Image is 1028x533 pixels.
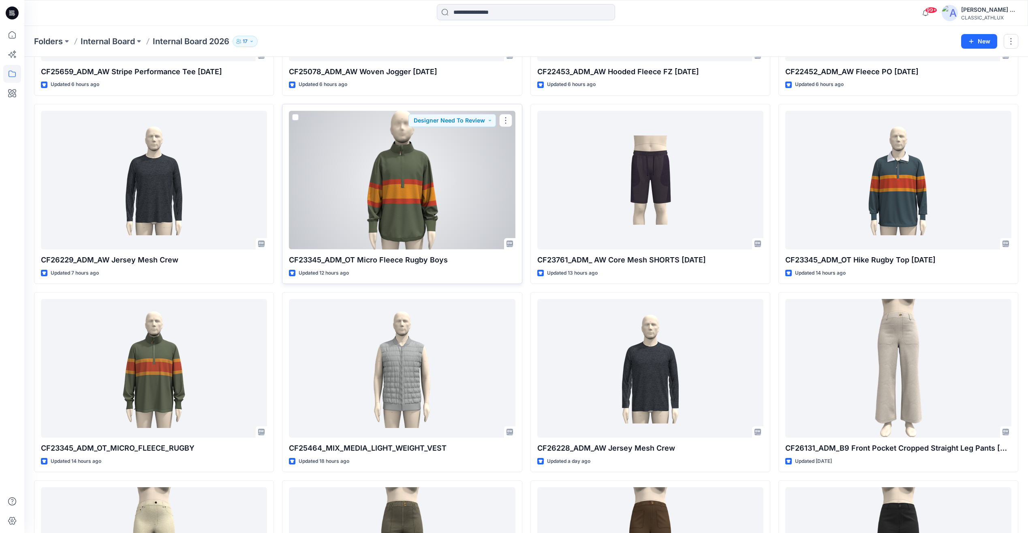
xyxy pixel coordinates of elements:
[785,299,1011,437] a: CF26131_ADM_B9 Front Pocket Cropped Straight Leg Pants 19SEP25
[942,5,958,21] img: avatar
[51,80,99,89] p: Updated 6 hours ago
[299,269,349,277] p: Updated 12 hours ago
[785,443,1011,454] p: CF26131_ADM_B9 Front Pocket Cropped Straight Leg Pants [DATE]
[289,443,515,454] p: CF25464_MIX_MEDIA_LIGHT_WEIGHT_VEST
[153,36,229,47] p: Internal Board 2026
[537,254,763,266] p: CF23761_ADM_ AW Core Mesh SHORTS [DATE]
[537,299,763,437] a: CF26228_ADM_AW Jersey Mesh Crew
[925,7,937,13] span: 99+
[299,457,349,466] p: Updated 18 hours ago
[243,37,248,46] p: 17
[795,269,846,277] p: Updated 14 hours ago
[299,80,347,89] p: Updated 6 hours ago
[785,66,1011,77] p: CF22452_ADM_AW Fleece PO [DATE]
[233,36,258,47] button: 17
[537,443,763,454] p: CF26228_ADM_AW Jersey Mesh Crew
[289,254,515,266] p: CF23345_ADM_OT Micro Fleece Rugby Boys
[795,457,832,466] p: Updated [DATE]
[41,111,267,249] a: CF26229_ADM_AW Jersey Mesh Crew
[961,15,1018,21] div: CLASSIC_ATHLUX
[537,66,763,77] p: CF22453_ADM_AW Hooded Fleece FZ [DATE]
[289,299,515,437] a: CF25464_MIX_MEDIA_LIGHT_WEIGHT_VEST
[41,66,267,77] p: CF25659_ADM_AW Stripe Performance Tee [DATE]
[961,5,1018,15] div: [PERSON_NAME] Cfai
[289,66,515,77] p: CF25078_ADM_AW Woven Jogger [DATE]
[537,111,763,249] a: CF23761_ADM_ AW Core Mesh SHORTS 03SEP25
[289,111,515,249] a: CF23345_ADM_OT Micro Fleece Rugby Boys
[961,34,997,49] button: New
[785,254,1011,266] p: CF23345_ADM_OT Hike Rugby Top [DATE]
[547,457,590,466] p: Updated a day ago
[795,80,844,89] p: Updated 6 hours ago
[34,36,63,47] a: Folders
[547,269,598,277] p: Updated 13 hours ago
[41,299,267,437] a: CF23345_ADM_OT_MICRO_FLEECE_RUGBY
[41,443,267,454] p: CF23345_ADM_OT_MICRO_FLEECE_RUGBY
[785,111,1011,249] a: CF23345_ADM_OT Hike Rugby Top 04SEP25
[81,36,135,47] a: Internal Board
[547,80,596,89] p: Updated 6 hours ago
[41,254,267,266] p: CF26229_ADM_AW Jersey Mesh Crew
[51,269,99,277] p: Updated 7 hours ago
[51,457,101,466] p: Updated 14 hours ago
